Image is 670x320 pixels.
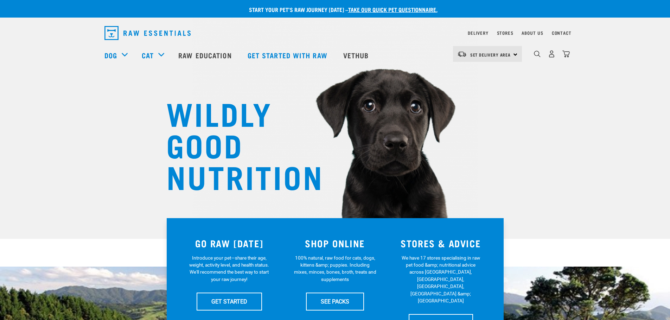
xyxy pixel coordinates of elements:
[534,51,541,57] img: home-icon-1@2x.png
[104,26,191,40] img: Raw Essentials Logo
[336,41,378,69] a: Vethub
[562,50,570,58] img: home-icon@2x.png
[142,50,154,60] a: Cat
[306,293,364,310] a: SEE PACKS
[457,51,467,57] img: van-moving.png
[166,97,307,191] h1: WILDLY GOOD NUTRITION
[468,32,488,34] a: Delivery
[470,53,511,56] span: Set Delivery Area
[197,293,262,310] a: GET STARTED
[286,238,384,249] h3: SHOP ONLINE
[294,254,376,283] p: 100% natural, raw food for cats, dogs, kittens &amp; puppies. Including mixes, minces, bones, bro...
[181,238,278,249] h3: GO RAW [DATE]
[392,238,490,249] h3: STORES & ADVICE
[552,32,572,34] a: Contact
[522,32,543,34] a: About Us
[171,41,240,69] a: Raw Education
[99,23,572,43] nav: dropdown navigation
[348,8,438,11] a: take our quick pet questionnaire.
[188,254,270,283] p: Introduce your pet—share their age, weight, activity level, and health status. We'll recommend th...
[497,32,513,34] a: Stores
[241,41,336,69] a: Get started with Raw
[104,50,117,60] a: Dog
[400,254,482,305] p: We have 17 stores specialising in raw pet food &amp; nutritional advice across [GEOGRAPHIC_DATA],...
[548,50,555,58] img: user.png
